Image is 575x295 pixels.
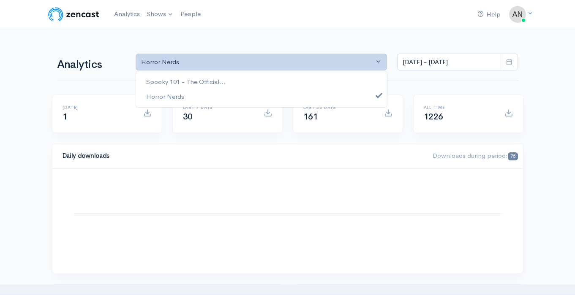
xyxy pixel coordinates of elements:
[143,5,177,24] a: Shows
[146,92,184,101] span: Horror Nerds
[424,111,443,122] span: 1226
[508,152,518,160] span: 75
[63,111,68,122] span: 1
[146,77,226,87] span: Spooky 101 - The Official...
[111,5,143,23] a: Analytics
[136,54,387,71] button: Horror Nerds
[141,57,374,67] div: Horror Nerds
[63,105,133,110] h6: [DATE]
[303,111,318,122] span: 161
[63,152,423,160] h4: Daily downloads
[57,59,125,71] h1: Analytics
[177,5,204,23] a: People
[63,179,513,263] svg: A chart.
[303,105,374,110] h6: Last 30 days
[47,6,101,23] img: ZenCast Logo
[183,105,253,110] h6: Last 7 days
[424,105,494,110] h6: All time
[397,54,501,71] input: analytics date range selector
[509,6,526,23] img: ...
[433,152,518,160] span: Downloads during period:
[183,111,193,122] span: 30
[474,5,504,24] a: Help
